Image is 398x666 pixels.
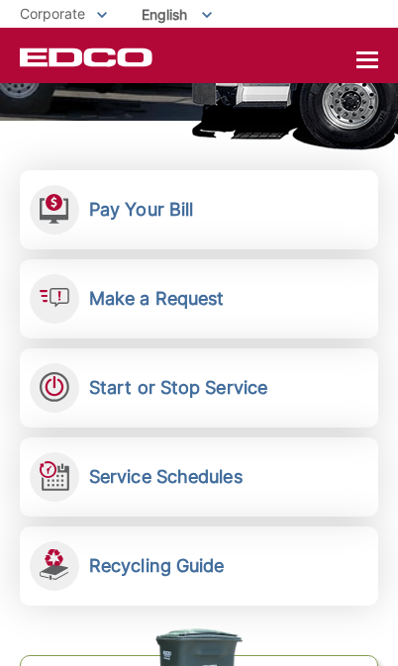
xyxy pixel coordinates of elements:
[20,48,152,67] a: EDCD logo. Return to the homepage.
[20,526,378,606] a: Recycling Guide
[89,377,267,399] h2: Start or Stop Service
[20,5,85,22] span: Corporate
[20,259,378,338] a: Make a Request
[89,199,193,221] h2: Pay Your Bill
[89,466,243,488] h2: Service Schedules
[89,555,225,577] h2: Recycling Guide
[20,170,378,249] a: Pay Your Bill
[89,288,224,310] h2: Make a Request
[20,437,378,517] a: Service Schedules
